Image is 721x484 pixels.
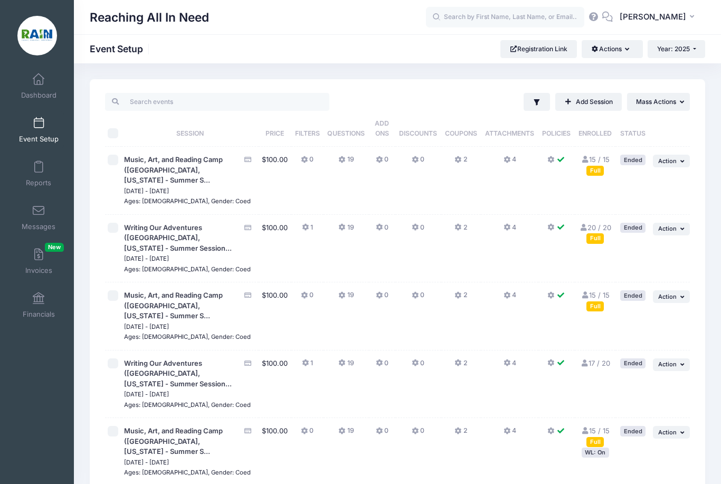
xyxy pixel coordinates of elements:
div: Full [586,301,604,311]
span: Action [658,157,677,165]
span: Dashboard [21,91,56,100]
button: 2 [454,358,467,374]
div: Full [586,233,604,243]
button: Action [653,426,690,439]
span: Questions [327,129,365,137]
i: Accepting Credit Card Payments [244,224,252,231]
button: 4 [504,290,516,306]
span: Event Setup [19,135,59,144]
span: New [45,243,64,252]
td: $100.00 [259,147,291,215]
a: Event Setup [14,111,64,148]
th: Questions [324,111,369,147]
i: Accepting Credit Card Payments [244,428,252,434]
a: InvoicesNew [14,243,64,280]
span: Messages [22,222,55,231]
a: 15 / 15 Full [581,155,610,174]
span: Action [658,429,677,436]
div: Full [586,437,604,447]
button: Action [653,290,690,303]
div: Ended [620,223,646,233]
button: Actions [582,40,642,58]
small: [DATE] - [DATE] [124,187,169,195]
span: Invoices [25,266,52,275]
button: 4 [504,426,516,441]
small: [DATE] - [DATE] [124,459,169,466]
span: Action [658,225,677,232]
button: 0 [301,155,314,170]
th: Discounts [395,111,441,147]
button: 0 [376,358,388,374]
th: Price [259,111,291,147]
i: Accepting Credit Card Payments [244,360,252,367]
button: Action [653,155,690,167]
a: 15 / 15 Full [581,291,610,310]
div: Ended [620,155,646,165]
th: Attachments [481,111,538,147]
span: Attachments [485,129,534,137]
span: Add Ons [375,119,389,137]
button: 0 [376,290,388,306]
button: 0 [376,155,388,170]
span: Music, Art, and Reading Camp ([GEOGRAPHIC_DATA], [US_STATE] - Summer S... [124,291,223,320]
span: Music, Art, and Reading Camp ([GEOGRAPHIC_DATA], [US_STATE] - Summer S... [124,155,223,184]
button: 1 [302,223,313,238]
button: 2 [454,155,467,170]
button: [PERSON_NAME] [613,5,705,30]
span: Writing Our Adventures ([GEOGRAPHIC_DATA], [US_STATE] - Summer Session... [124,359,232,388]
span: Reports [26,178,51,187]
a: Messages [14,199,64,236]
button: 19 [338,223,354,238]
small: [DATE] - [DATE] [124,255,169,262]
div: Ended [620,426,646,436]
h1: Event Setup [90,43,152,54]
h1: Reaching All In Need [90,5,209,30]
a: Dashboard [14,68,64,105]
th: Enrolled [575,111,616,147]
th: Session [121,111,258,147]
button: 0 [412,290,424,306]
button: Action [653,223,690,235]
th: Policies [538,111,574,147]
button: 4 [504,358,516,374]
span: Financials [23,310,55,319]
button: 4 [504,155,516,170]
button: 2 [454,223,467,238]
span: Coupons [445,129,477,137]
button: 0 [376,223,388,238]
button: Mass Actions [627,93,690,111]
button: 2 [454,290,467,306]
button: 0 [301,290,314,306]
button: 4 [504,223,516,238]
small: Ages: [DEMOGRAPHIC_DATA], Gender: Coed [124,197,251,205]
span: Year: 2025 [657,45,690,53]
i: Accepting Credit Card Payments [244,292,252,299]
th: Status [615,111,650,147]
td: $100.00 [259,350,291,419]
small: Ages: [DEMOGRAPHIC_DATA], Gender: Coed [124,333,251,340]
td: $100.00 [259,215,291,283]
a: 17 / 20 [580,359,610,367]
button: 0 [301,426,314,441]
input: Search events [105,93,329,111]
button: 0 [412,426,424,441]
span: Discounts [399,129,437,137]
span: Action [658,360,677,368]
small: Ages: [DEMOGRAPHIC_DATA], Gender: Coed [124,265,251,273]
span: [PERSON_NAME] [620,11,686,23]
img: Reaching All In Need [17,16,57,55]
span: Music, Art, and Reading Camp ([GEOGRAPHIC_DATA], [US_STATE] - Summer S... [124,426,223,455]
div: Full [586,166,604,176]
button: 0 [412,223,424,238]
span: Writing Our Adventures ([GEOGRAPHIC_DATA], [US_STATE] - Summer Session... [124,223,232,252]
a: Reports [14,155,64,192]
small: Ages: [DEMOGRAPHIC_DATA], Gender: Coed [124,469,251,476]
a: Registration Link [500,40,577,58]
div: Ended [620,290,646,300]
i: Accepting Credit Card Payments [244,156,252,163]
a: 20 / 20 Full [579,223,611,242]
button: Year: 2025 [648,40,705,58]
th: Coupons [441,111,481,147]
button: 2 [454,426,467,441]
button: 1 [302,358,313,374]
